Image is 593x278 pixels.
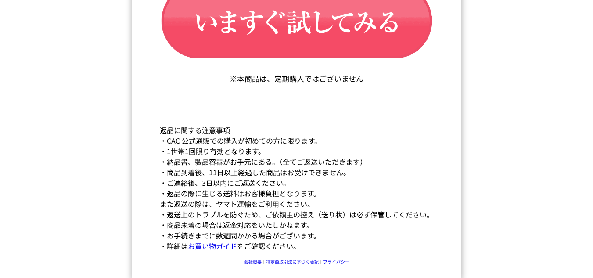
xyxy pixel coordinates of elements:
dd: ・返送上のトラブルを防ぐため、ご依頼主の控え（送り状）は必ず保管してください。 [160,209,434,220]
dd: ・お手続きまでに数週間かかる場合がございます。 [160,230,434,241]
dt: 返品に関する注意事項 [160,125,434,135]
dd: ・商品未着の場合は返金対応をいたしかねます。 [160,220,434,230]
dd: ・納品書、製品容器がお手元にある。（全てご返送いただきます） [160,156,434,167]
dd: ・商品到着後、11日以上経過した商品はお受けできません。 [160,167,434,177]
dd: ・CAC 公式通販での購入が初めての方に限ります。 [160,135,434,146]
p: ※本商品は、定期購入ではございません [230,73,363,84]
dd: ・ご連絡後、3日以内にご返送ください。 [160,177,434,188]
dd: ・返品の際に生じる送料はお客様負担となります。 また返送の際は、ヤマト運輸をご利用ください。 [160,188,434,209]
dd: ・1世帯1回限り有効となります。 [160,146,434,156]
